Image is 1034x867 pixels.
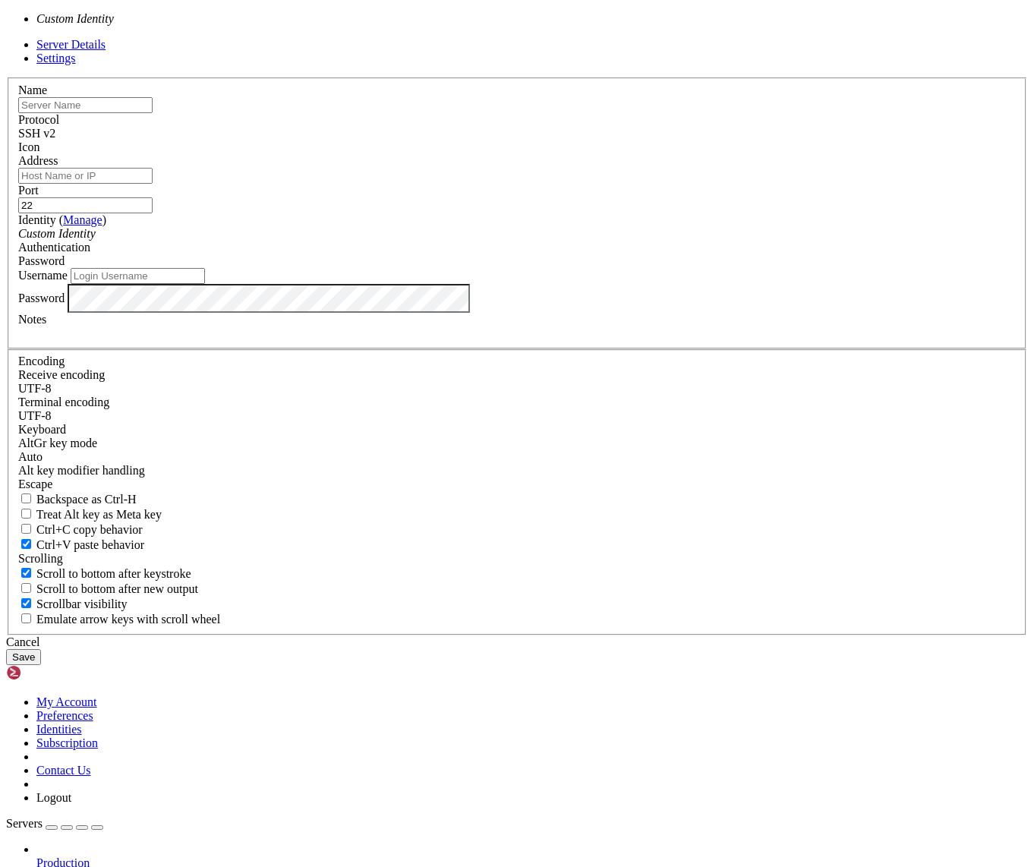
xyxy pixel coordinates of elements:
[6,665,93,680] img: Shellngn
[6,817,43,830] span: Servers
[21,613,31,623] input: Emulate arrow keys with scroll wheel
[18,168,153,184] input: Host Name or IP
[36,38,106,51] a: Server Details
[18,241,90,254] label: Authentication
[18,113,59,126] label: Protocol
[18,396,109,408] label: The default terminal encoding. ISO-2022 enables character map translations (like graphics maps). ...
[18,213,106,226] label: Identity
[18,154,58,167] label: Address
[18,538,144,551] label: Ctrl+V pastes if true, sends ^V to host if false. Ctrl+Shift+V sends ^V to host if true, pastes i...
[21,524,31,534] input: Ctrl+C copy behavior
[18,552,63,565] label: Scrolling
[18,409,52,422] span: UTF-8
[36,493,137,506] span: Backspace as Ctrl-H
[36,597,128,610] span: Scrollbar visibility
[18,597,128,610] label: The vertical scrollbar mode.
[21,598,31,608] input: Scrollbar visibility
[63,213,102,226] a: Manage
[21,539,31,549] input: Ctrl+V paste behavior
[36,538,144,551] span: Ctrl+V paste behavior
[36,613,220,626] span: Emulate arrow keys with scroll wheel
[18,291,65,304] label: Password
[18,582,198,595] label: Scroll to bottom after new output.
[18,127,55,140] span: SSH v2
[18,97,153,113] input: Server Name
[18,313,46,326] label: Notes
[18,478,52,490] span: Escape
[18,437,97,449] label: Set the expected encoding for data received from the host. If the encodings do not match, visual ...
[18,254,65,267] span: Password
[18,478,1016,491] div: Escape
[36,764,91,777] a: Contact Us
[18,493,137,506] label: If true, the backspace should send BS ('\x08', aka ^H). Otherwise the backspace key should send '...
[21,568,31,578] input: Scroll to bottom after keystroke
[18,140,39,153] label: Icon
[18,508,162,521] label: Whether the Alt key acts as a Meta key or as a distinct Alt key.
[36,736,98,749] a: Subscription
[18,464,145,477] label: Controls how the Alt key is handled. Escape: Send an ESC prefix. 8-Bit: Add 128 to the typed char...
[18,613,220,626] label: When using the alternative screen buffer, and DECCKM (Application Cursor Keys) is active, mouse w...
[18,227,96,240] i: Custom Identity
[18,184,39,197] label: Port
[36,508,162,521] span: Treat Alt key as Meta key
[36,582,198,595] span: Scroll to bottom after new output
[36,791,71,804] a: Logout
[18,567,191,580] label: Whether to scroll to the bottom on any keystroke.
[6,649,41,665] button: Save
[18,227,1016,241] div: Custom Identity
[6,817,103,830] a: Servers
[18,84,47,96] label: Name
[36,52,76,65] a: Settings
[18,368,105,381] label: Set the expected encoding for data received from the host. If the encodings do not match, visual ...
[18,127,1016,140] div: SSH v2
[36,723,82,736] a: Identities
[18,269,68,282] label: Username
[18,409,1016,423] div: UTF-8
[21,493,31,503] input: Backspace as Ctrl-H
[36,709,93,722] a: Preferences
[21,509,31,519] input: Treat Alt key as Meta key
[18,450,43,463] span: Auto
[21,583,31,593] input: Scroll to bottom after new output
[6,635,1028,649] div: Cancel
[59,213,106,226] span: ( )
[18,382,1016,396] div: UTF-8
[18,423,66,436] label: Keyboard
[18,197,153,213] input: Port Number
[18,382,52,395] span: UTF-8
[18,355,65,367] label: Encoding
[36,567,191,580] span: Scroll to bottom after keystroke
[18,254,1016,268] div: Password
[36,695,97,708] a: My Account
[71,268,205,284] input: Login Username
[36,12,114,25] i: Custom Identity
[36,523,143,536] span: Ctrl+C copy behavior
[18,523,143,536] label: Ctrl-C copies if true, send ^C to host if false. Ctrl-Shift-C sends ^C to host if true, copies if...
[18,450,1016,464] div: Auto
